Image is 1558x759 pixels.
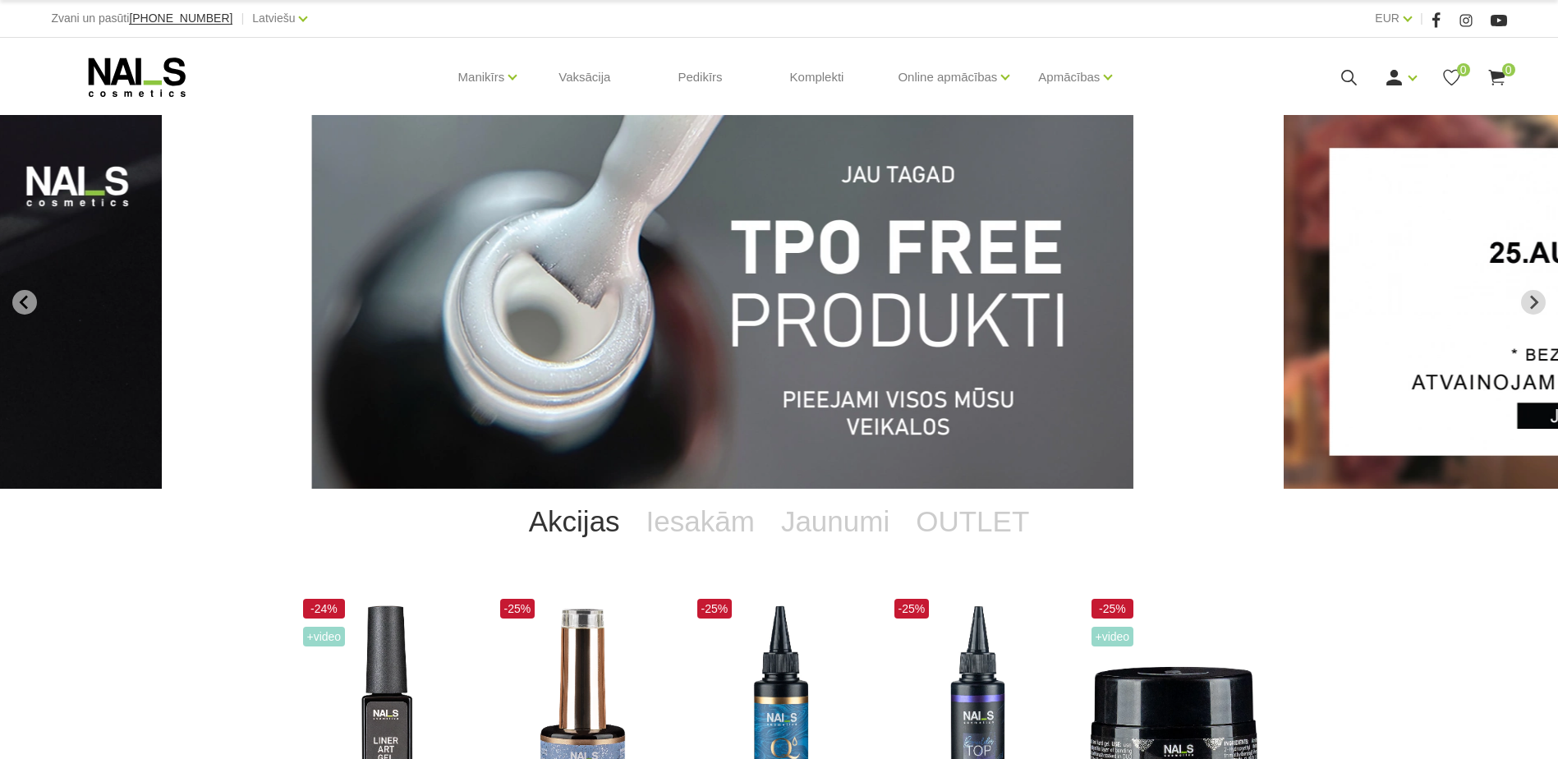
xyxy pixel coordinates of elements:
[697,599,733,619] span: -25%
[51,8,232,29] div: Zvani un pasūti
[303,599,346,619] span: -24%
[129,11,232,25] span: [PHONE_NUMBER]
[12,290,37,315] button: Go to last slide
[458,44,505,110] a: Manikīrs
[1487,67,1507,88] a: 0
[633,489,768,554] a: Iesakām
[1092,599,1134,619] span: -25%
[241,8,244,29] span: |
[303,627,346,646] span: +Video
[252,8,295,28] a: Latviešu
[777,38,857,117] a: Komplekti
[768,489,903,554] a: Jaunumi
[545,38,623,117] a: Vaksācija
[1521,290,1546,315] button: Next slide
[1441,67,1462,88] a: 0
[1375,8,1399,28] a: EUR
[129,12,232,25] a: [PHONE_NUMBER]
[903,489,1042,554] a: OUTLET
[898,44,997,110] a: Online apmācības
[1038,44,1100,110] a: Apmācības
[1092,627,1134,646] span: +Video
[894,599,930,619] span: -25%
[1457,63,1470,76] span: 0
[1420,8,1423,29] span: |
[1502,63,1515,76] span: 0
[311,115,1246,489] li: 1 of 13
[664,38,735,117] a: Pedikīrs
[500,599,535,619] span: -25%
[516,489,633,554] a: Akcijas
